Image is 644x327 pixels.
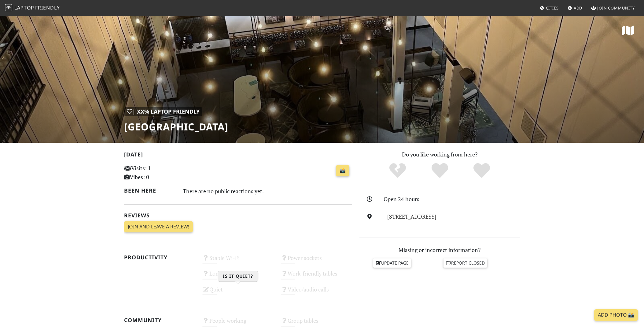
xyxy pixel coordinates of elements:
[443,258,488,268] a: Report closed
[5,4,12,11] img: LaptopFriendly
[124,164,195,182] p: Visits: 1 Vibes: 0
[537,2,561,13] a: Cities
[199,284,277,300] div: Quiet
[124,187,176,194] h2: Been here
[124,107,202,116] div: | XX% Laptop Friendly
[124,317,195,323] h2: Community
[218,271,258,281] h3: Is it quiet?
[336,165,349,177] a: 📸
[277,269,356,284] div: Work-friendly tables
[384,195,524,204] div: Open 24 hours
[124,221,193,233] a: Join and leave a review!
[199,253,277,269] div: Stable Wi-Fi
[124,151,352,160] h2: [DATE]
[183,186,352,196] div: There are no public reactions yet.
[597,5,635,11] span: Join Community
[359,150,520,159] p: Do you like working from here?
[35,4,60,11] span: Friendly
[419,162,461,179] div: Yes
[565,2,585,13] a: Add
[277,284,356,300] div: Video/audio calls
[377,162,419,179] div: No
[574,5,583,11] span: Add
[387,213,436,220] a: [STREET_ADDRESS]
[373,258,411,268] a: Update page
[124,121,228,133] h1: [GEOGRAPHIC_DATA]
[594,309,638,321] a: Add Photo 📸
[461,162,503,179] div: Definitely!
[14,4,34,11] span: Laptop
[124,254,195,261] h2: Productivity
[5,3,60,13] a: LaptopFriendly LaptopFriendly
[359,246,520,254] p: Missing or incorrect information?
[199,269,277,284] div: Long stays
[546,5,559,11] span: Cities
[589,2,637,13] a: Join Community
[277,253,356,269] div: Power sockets
[124,212,352,219] h2: Reviews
